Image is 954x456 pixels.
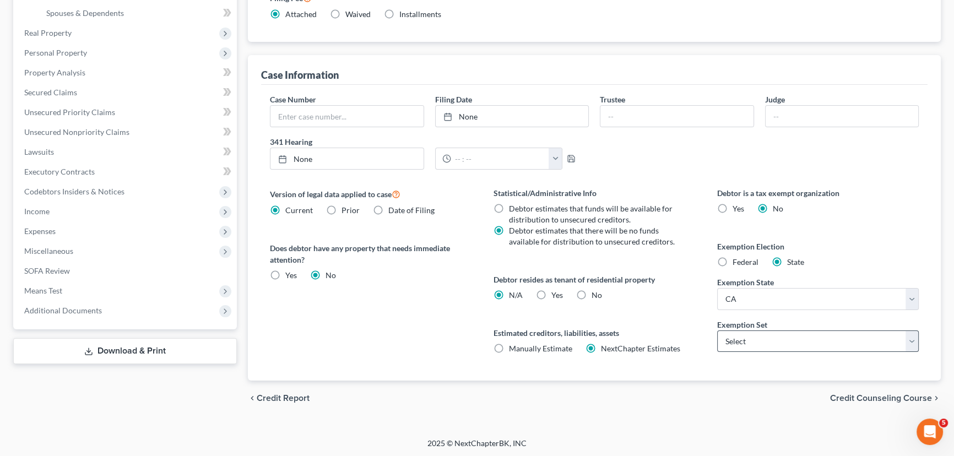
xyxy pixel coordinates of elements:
a: Property Analysis [15,63,237,83]
label: Exemption Election [717,241,919,252]
span: Federal [733,257,758,267]
span: Installments [399,9,441,19]
span: Miscellaneous [24,246,73,256]
label: Case Number [270,94,316,105]
label: Statistical/Administrative Info [494,187,695,199]
i: chevron_left [248,394,257,403]
span: Manually Estimate [509,344,572,353]
label: Version of legal data applied to case [270,187,471,200]
span: Credit Report [257,394,310,403]
span: Unsecured Priority Claims [24,107,115,117]
span: No [773,204,783,213]
input: -- [600,106,754,127]
label: Debtor resides as tenant of residential property [494,274,695,285]
label: Debtor is a tax exempt organization [717,187,919,199]
span: State [787,257,804,267]
span: SOFA Review [24,266,70,275]
span: Unsecured Nonpriority Claims [24,127,129,137]
span: No [326,270,336,280]
span: N/A [509,290,523,300]
a: Unsecured Nonpriority Claims [15,122,237,142]
input: -- : -- [451,148,550,169]
label: Does debtor have any property that needs immediate attention? [270,242,471,265]
span: Waived [345,9,371,19]
span: Current [285,205,313,215]
span: Income [24,207,50,216]
a: Secured Claims [15,83,237,102]
span: Personal Property [24,48,87,57]
label: Exemption State [717,276,774,288]
span: Yes [733,204,744,213]
span: Codebtors Insiders & Notices [24,187,124,196]
label: 341 Hearing [264,136,594,148]
div: Case Information [261,68,339,82]
a: SOFA Review [15,261,237,281]
a: Executory Contracts [15,162,237,182]
span: Attached [285,9,317,19]
span: Lawsuits [24,147,54,156]
span: NextChapter Estimates [601,344,680,353]
a: None [436,106,589,127]
span: Spouses & Dependents [46,8,124,18]
span: Executory Contracts [24,167,95,176]
input: -- [766,106,919,127]
iframe: Intercom live chat [917,419,943,445]
span: Yes [285,270,297,280]
input: Enter case number... [270,106,424,127]
a: Spouses & Dependents [37,3,237,23]
span: Expenses [24,226,56,236]
span: Real Property [24,28,72,37]
i: chevron_right [932,394,941,403]
span: Debtor estimates that funds will be available for distribution to unsecured creditors. [509,204,673,224]
span: Property Analysis [24,68,85,77]
span: Date of Filing [388,205,435,215]
span: No [592,290,602,300]
span: Secured Claims [24,88,77,97]
label: Trustee [600,94,625,105]
a: None [270,148,424,169]
a: Download & Print [13,338,237,364]
span: 5 [939,419,948,427]
label: Judge [765,94,785,105]
label: Estimated creditors, liabilities, assets [494,327,695,339]
span: Debtor estimates that there will be no funds available for distribution to unsecured creditors. [509,226,675,246]
span: Means Test [24,286,62,295]
span: Additional Documents [24,306,102,315]
span: Credit Counseling Course [830,394,932,403]
a: Lawsuits [15,142,237,162]
button: chevron_left Credit Report [248,394,310,403]
span: Prior [342,205,360,215]
a: Unsecured Priority Claims [15,102,237,122]
label: Exemption Set [717,319,767,330]
label: Filing Date [435,94,472,105]
span: Yes [551,290,563,300]
button: Credit Counseling Course chevron_right [830,394,941,403]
